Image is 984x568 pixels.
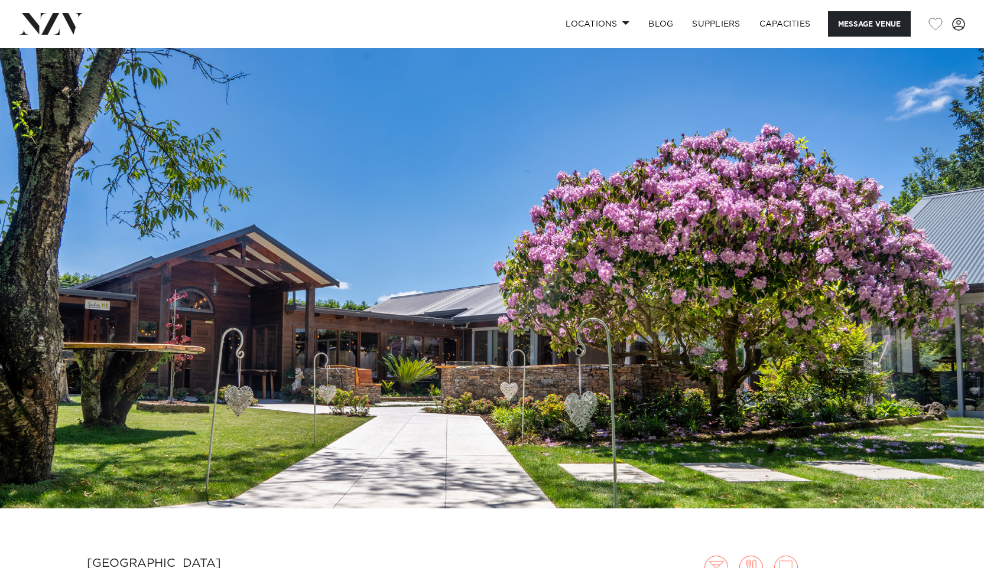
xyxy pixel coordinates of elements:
[639,11,683,37] a: BLOG
[683,11,749,37] a: SUPPLIERS
[828,11,911,37] button: Message Venue
[750,11,820,37] a: Capacities
[19,13,83,34] img: nzv-logo.png
[556,11,639,37] a: Locations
